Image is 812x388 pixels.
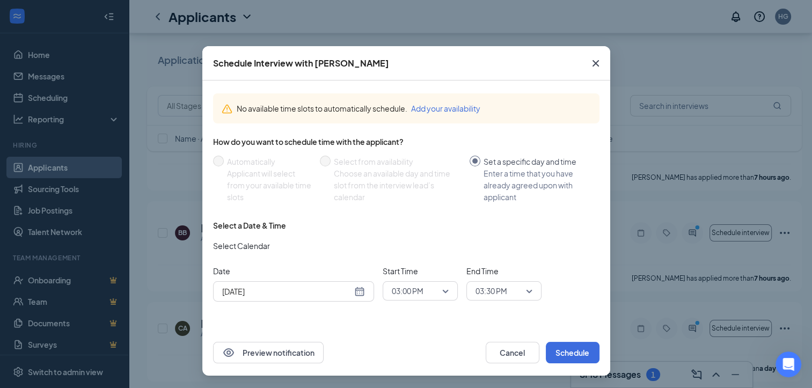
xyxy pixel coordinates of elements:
div: Schedule Interview with [PERSON_NAME] [213,57,389,69]
span: Start Time [383,265,458,277]
div: How do you want to schedule time with the applicant? [213,136,599,147]
span: Select Calendar [213,240,270,252]
svg: Eye [222,346,235,359]
div: Select a Date & Time [213,220,286,231]
div: Set a specific day and time [484,156,591,167]
button: Cancel [486,342,539,363]
div: Applicant will select from your available time slots [227,167,311,203]
iframe: Intercom live chat [776,352,801,377]
div: No available time slots to automatically schedule. [237,103,591,114]
span: End Time [466,265,542,277]
span: 03:30 PM [476,283,507,299]
span: 03:00 PM [392,283,423,299]
div: Choose an available day and time slot from the interview lead’s calendar [334,167,461,203]
div: Select from availability [334,156,461,167]
div: Automatically [227,156,311,167]
button: Add your availability [411,103,480,114]
button: Schedule [546,342,599,363]
div: Enter a time that you have already agreed upon with applicant [484,167,591,203]
span: Date [213,265,374,277]
input: Oct 15, 2025 [222,285,352,297]
svg: Warning [222,104,232,114]
button: EyePreview notification [213,342,324,363]
button: Close [581,46,610,80]
svg: Cross [589,57,602,70]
